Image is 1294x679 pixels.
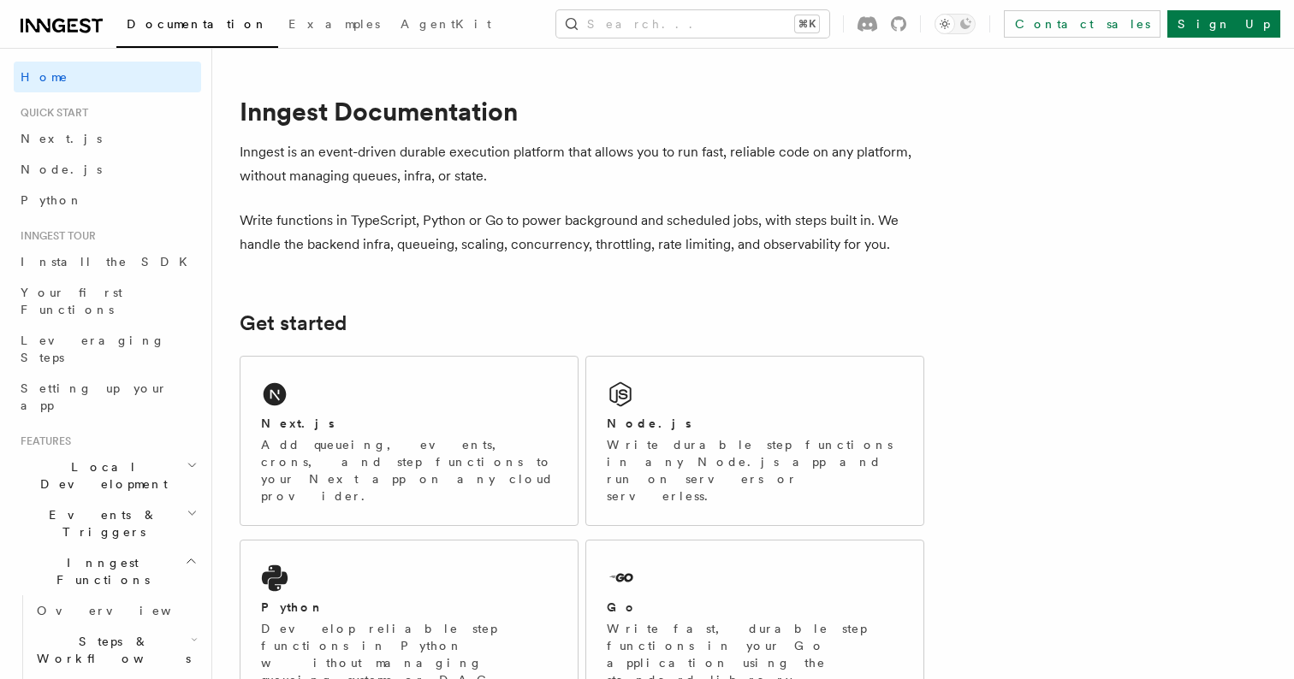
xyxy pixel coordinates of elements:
[14,106,88,120] span: Quick start
[14,547,201,595] button: Inngest Functions
[14,325,201,373] a: Leveraging Steps
[14,434,71,448] span: Features
[278,5,390,46] a: Examples
[240,356,579,526] a: Next.jsAdd queueing, events, crons, and step functions to your Next app on any cloud provider.
[14,499,201,547] button: Events & Triggers
[30,633,191,667] span: Steps & Workflows
[240,140,924,188] p: Inngest is an event-driven durable execution platform that allows you to run fast, reliable code ...
[14,554,185,588] span: Inngest Functions
[14,154,201,185] a: Node.js
[14,452,201,499] button: Local Development
[37,604,213,617] span: Overview
[14,229,96,243] span: Inngest tour
[240,311,347,335] a: Get started
[21,162,102,176] span: Node.js
[288,17,380,31] span: Examples
[607,599,638,616] h2: Go
[21,132,102,145] span: Next.js
[14,123,201,154] a: Next.js
[30,626,201,674] button: Steps & Workflows
[14,458,187,493] span: Local Development
[21,286,122,316] span: Your first Functions
[14,246,201,277] a: Install the SDK
[607,436,903,505] p: Write durable step functions in any Node.js app and run on servers or serverless.
[1167,10,1280,38] a: Sign Up
[240,96,924,127] h1: Inngest Documentation
[607,415,692,432] h2: Node.js
[401,17,491,31] span: AgentKit
[261,415,335,432] h2: Next.js
[116,5,278,48] a: Documentation
[30,595,201,626] a: Overview
[21,193,83,207] span: Python
[390,5,502,46] a: AgentKit
[14,373,201,421] a: Setting up your app
[795,15,819,32] kbd: ⌘K
[556,10,829,38] button: Search...⌘K
[261,436,557,505] p: Add queueing, events, crons, and step functions to your Next app on any cloud provider.
[21,255,198,269] span: Install the SDK
[14,506,187,540] span: Events & Triggers
[21,381,168,412] span: Setting up your app
[240,209,924,257] p: Write functions in TypeScript, Python or Go to power background and scheduled jobs, with steps bu...
[14,185,201,216] a: Python
[21,68,68,86] span: Home
[21,334,165,364] span: Leveraging Steps
[127,17,268,31] span: Documentation
[261,599,324,616] h2: Python
[1004,10,1160,38] a: Contact sales
[935,14,976,34] button: Toggle dark mode
[14,277,201,325] a: Your first Functions
[14,62,201,92] a: Home
[585,356,924,526] a: Node.jsWrite durable step functions in any Node.js app and run on servers or serverless.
